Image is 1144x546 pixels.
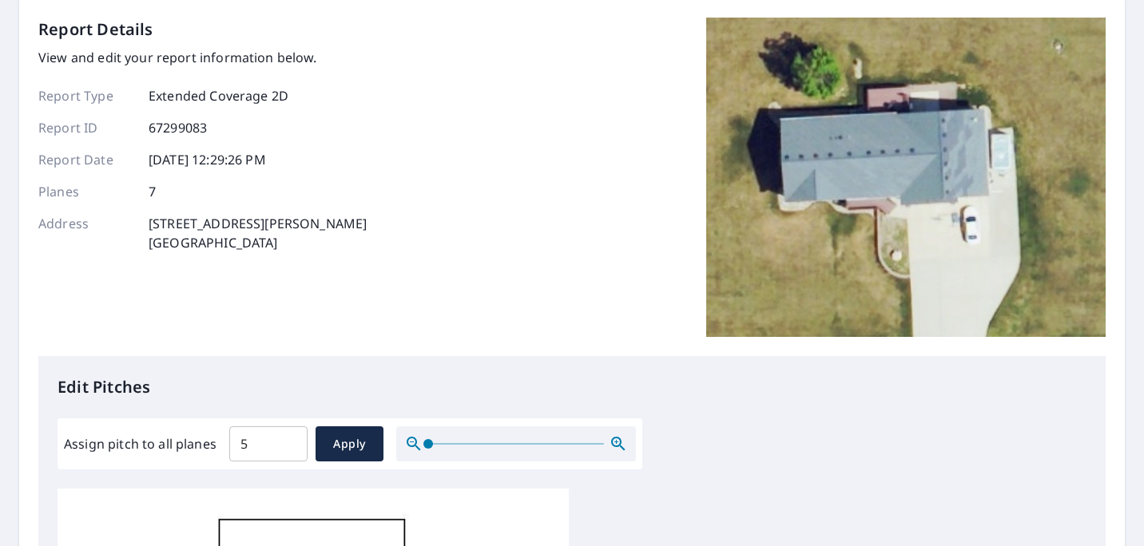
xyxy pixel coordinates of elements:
[706,18,1106,337] img: Top image
[38,86,134,105] p: Report Type
[58,375,1086,399] p: Edit Pitches
[328,434,371,454] span: Apply
[149,86,288,105] p: Extended Coverage 2D
[38,118,134,137] p: Report ID
[38,18,153,42] p: Report Details
[149,150,266,169] p: [DATE] 12:29:26 PM
[149,118,207,137] p: 67299083
[64,434,216,453] label: Assign pitch to all planes
[38,182,134,201] p: Planes
[38,48,367,67] p: View and edit your report information below.
[149,214,367,252] p: [STREET_ADDRESS][PERSON_NAME] [GEOGRAPHIC_DATA]
[149,182,156,201] p: 7
[38,214,134,252] p: Address
[229,421,308,466] input: 00.0
[38,150,134,169] p: Report Date
[316,426,383,461] button: Apply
